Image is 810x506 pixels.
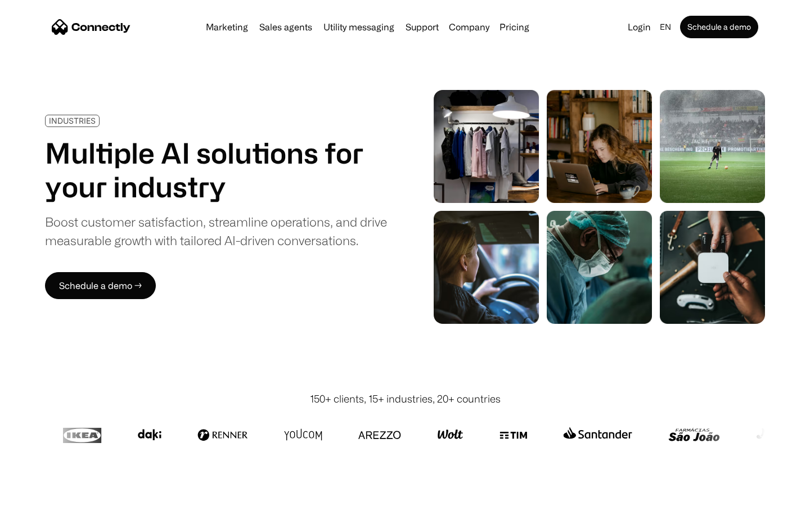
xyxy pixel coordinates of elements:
div: Boost customer satisfaction, streamline operations, and drive measurable growth with tailored AI-... [45,213,387,250]
a: Login [623,19,655,35]
a: Support [401,22,443,31]
a: Utility messaging [319,22,399,31]
a: Schedule a demo [680,16,758,38]
a: Marketing [201,22,253,31]
h1: Multiple AI solutions for your industry [45,136,387,204]
ul: Language list [22,486,67,502]
a: Pricing [495,22,534,31]
div: 150+ clients, 15+ industries, 20+ countries [310,391,501,406]
a: Sales agents [255,22,317,31]
div: Company [449,19,489,35]
div: en [660,19,671,35]
a: Schedule a demo → [45,272,156,299]
aside: Language selected: English [11,485,67,502]
div: INDUSTRIES [49,116,96,125]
